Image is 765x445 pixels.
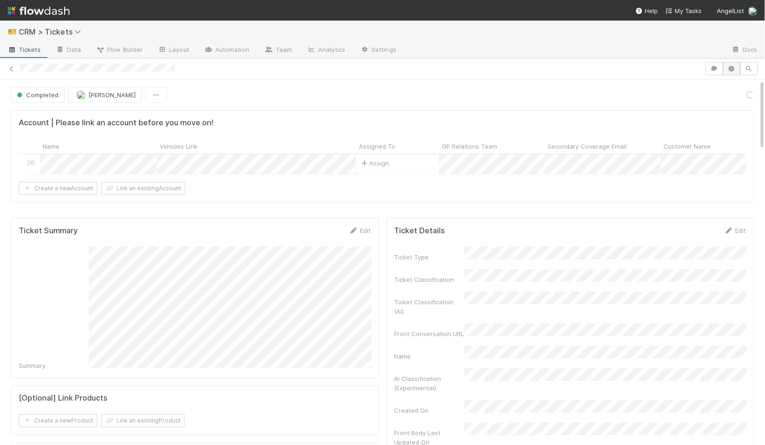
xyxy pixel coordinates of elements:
span: Tickets [7,45,41,54]
button: [PERSON_NAME] [68,87,142,103]
div: Ticket Classification (AI) [394,297,465,316]
img: avatar_7e1c67d1-c55a-4d71-9394-c171c6adeb61.png [76,90,86,100]
span: Secondary Coverage Email [547,142,627,151]
div: Summary [19,361,89,370]
div: Ticket Type [394,252,465,262]
button: Create a newProduct [19,414,97,427]
a: Settings [353,43,404,58]
button: Link an existingAccount [101,182,185,195]
span: Assign [360,158,389,168]
a: Docs [724,43,765,58]
a: Data [48,43,88,58]
span: My Tasks [665,7,702,14]
button: Link an existingProduct [101,414,185,427]
div: AI Classification (Experimental) [394,374,465,393]
h5: Account | Please link an account before you move on! [19,118,213,128]
img: avatar_7e1c67d1-c55a-4d71-9394-c171c6adeb61.png [748,7,758,16]
span: AngelList [717,7,744,14]
a: Analytics [299,43,353,58]
a: Flow Builder [88,43,150,58]
h5: Ticket Details [394,226,445,236]
div: Front Conversation URL [394,329,465,338]
span: Customer Name [663,142,711,151]
a: Edit [724,227,746,234]
div: Name [394,352,465,361]
div: Created On [394,406,465,415]
button: Completed [11,87,65,103]
span: Assigned To [359,142,395,151]
img: logo-inverted-e16ddd16eac7371096b0.svg [7,3,70,19]
span: [PERSON_NAME] [88,91,136,99]
span: Flow Builder [96,45,143,54]
div: Help [635,6,658,15]
a: Layout [150,43,197,58]
a: Automation [197,43,257,58]
span: Completed [15,91,58,99]
a: Edit [349,227,371,234]
span: CRM > Tickets [19,27,86,36]
div: Ticket Classification [394,275,465,284]
h5: [Optional] Link Products [19,394,108,403]
span: 🎫 [7,28,17,36]
button: Create a newAccount [19,182,97,195]
span: Name [43,142,59,151]
span: GP Relations Team [442,142,497,151]
h5: Ticket Summary [19,226,78,236]
a: Team [257,43,299,58]
span: Vehicles Link [160,142,197,151]
a: My Tasks [665,6,702,15]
